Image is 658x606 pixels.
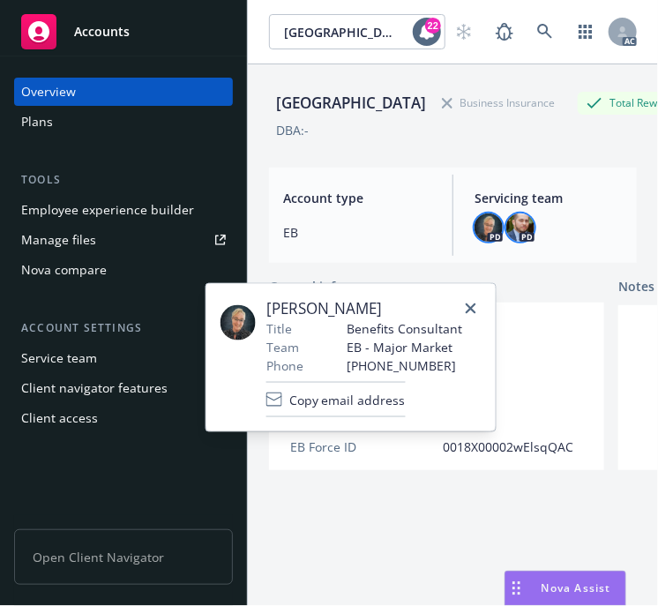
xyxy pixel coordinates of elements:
[21,108,53,136] div: Plans
[289,390,406,408] span: Copy email address
[425,18,441,34] div: 22
[433,92,564,114] div: Business Insurance
[266,382,406,417] button: Copy email address
[14,78,233,106] a: Overview
[487,14,522,49] a: Report a Bug
[266,356,303,375] span: Phone
[475,189,623,207] span: Servicing team
[443,438,573,456] span: 0018X00002wElsqQAC
[14,404,233,432] a: Client access
[290,438,436,456] div: EB Force ID
[542,580,611,595] span: Nova Assist
[14,196,233,224] a: Employee experience builder
[283,189,431,207] span: Account type
[14,171,233,189] div: Tools
[74,25,130,39] span: Accounts
[460,298,482,319] a: close
[14,7,233,56] a: Accounts
[21,256,107,284] div: Nova compare
[266,338,299,356] span: Team
[21,374,168,402] div: Client navigator features
[14,344,233,372] a: Service team
[348,356,463,375] span: [PHONE_NUMBER]
[21,196,194,224] div: Employee experience builder
[269,277,343,296] span: General info
[348,338,463,356] span: EB - Major Market
[276,121,309,139] div: DBA: -
[21,226,96,254] div: Manage files
[266,319,292,338] span: Title
[283,223,431,242] span: EB
[266,298,463,319] span: [PERSON_NAME]
[21,404,98,432] div: Client access
[348,319,463,338] span: Benefits Consultant
[14,226,233,254] a: Manage files
[21,78,76,106] div: Overview
[14,319,233,337] div: Account settings
[21,344,97,372] div: Service team
[475,213,503,242] img: photo
[14,108,233,136] a: Plans
[269,92,433,115] div: [GEOGRAPHIC_DATA]
[14,374,233,402] a: Client navigator features
[269,14,445,49] button: [GEOGRAPHIC_DATA]
[505,572,527,605] div: Drag to move
[221,305,256,340] img: employee photo
[506,213,535,242] img: photo
[446,14,482,49] a: Start snowing
[505,571,626,606] button: Nova Assist
[527,14,563,49] a: Search
[14,256,233,284] a: Nova compare
[284,23,397,41] span: [GEOGRAPHIC_DATA]
[14,529,233,585] span: Open Client Navigator
[568,14,603,49] a: Switch app
[618,277,654,298] span: Notes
